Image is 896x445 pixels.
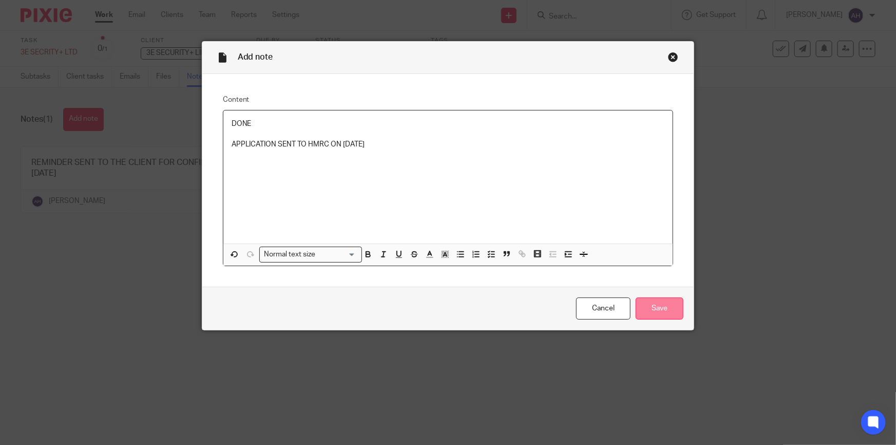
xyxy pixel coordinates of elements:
[232,119,665,129] p: DONE
[238,53,273,61] span: Add note
[232,139,665,150] p: APPLICATION SENT TO HMRC ON [DATE]
[262,249,318,260] span: Normal text size
[319,249,356,260] input: Search for option
[223,95,674,105] label: Content
[259,247,362,263] div: Search for option
[668,52,678,62] div: Close this dialog window
[576,298,631,320] a: Cancel
[636,298,683,320] input: Save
